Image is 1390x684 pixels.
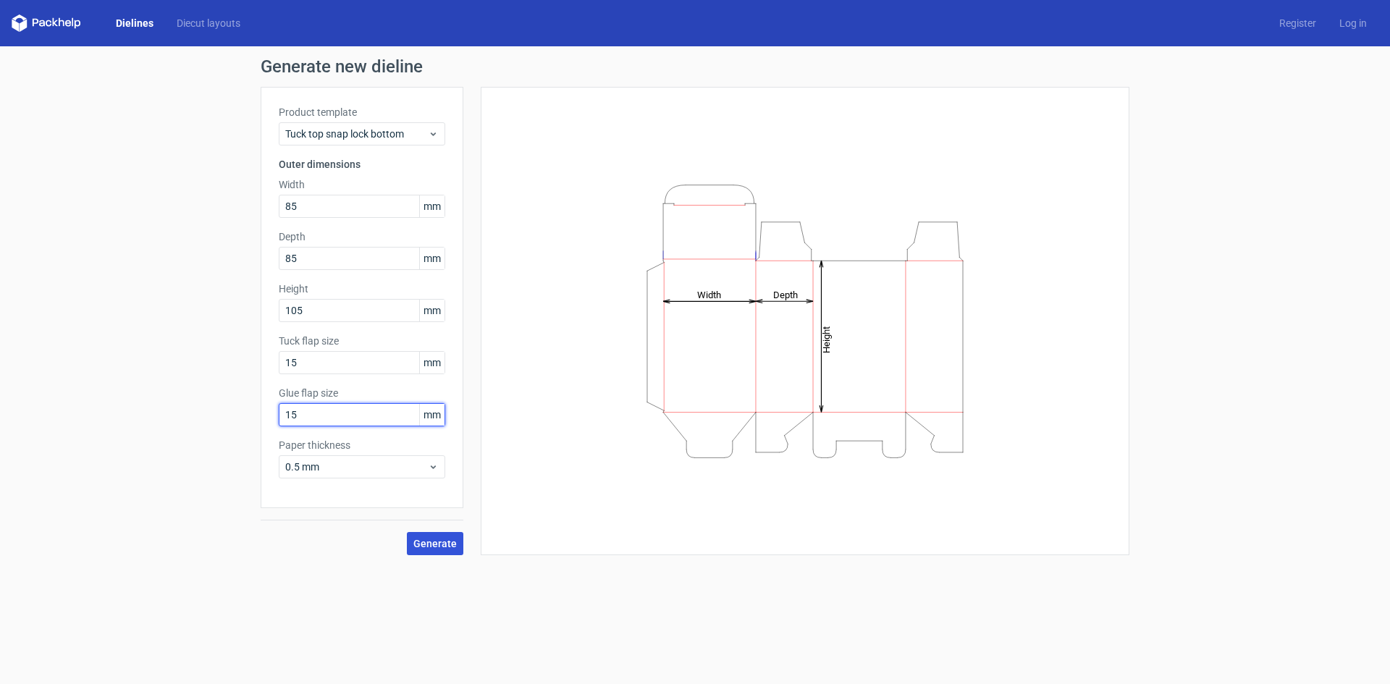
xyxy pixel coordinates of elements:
label: Product template [279,105,445,119]
label: Paper thickness [279,438,445,452]
span: mm [419,352,445,373]
span: mm [419,248,445,269]
span: 0.5 mm [285,460,428,474]
tspan: Width [697,289,721,300]
h1: Generate new dieline [261,58,1129,75]
a: Diecut layouts [165,16,252,30]
span: Tuck top snap lock bottom [285,127,428,141]
label: Glue flap size [279,386,445,400]
tspan: Height [821,326,832,352]
span: mm [419,195,445,217]
tspan: Depth [773,289,798,300]
label: Height [279,282,445,296]
label: Tuck flap size [279,334,445,348]
a: Dielines [104,16,165,30]
a: Register [1268,16,1328,30]
button: Generate [407,532,463,555]
span: mm [419,300,445,321]
label: Depth [279,229,445,244]
span: mm [419,404,445,426]
h3: Outer dimensions [279,157,445,172]
span: Generate [413,539,457,549]
a: Log in [1328,16,1378,30]
label: Width [279,177,445,192]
